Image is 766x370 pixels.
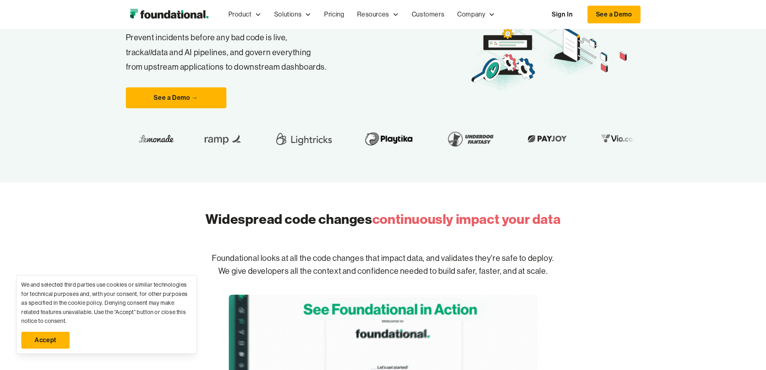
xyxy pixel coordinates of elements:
[451,1,501,28] div: Company
[126,6,212,23] img: Foundational Logo
[274,9,302,20] div: Solutions
[222,1,268,28] div: Product
[205,210,561,229] h2: Widespread code changes
[587,6,641,23] a: See a Demo
[268,1,318,28] div: Solutions
[544,6,581,23] a: Sign In
[144,47,152,57] em: all
[357,9,389,20] div: Resources
[126,239,641,291] p: Foundational looks at all the code changes that impact data, and validates they're safe to deploy...
[126,6,212,23] a: home
[199,128,247,150] img: Ramp
[21,280,192,325] div: We and selected third parties use cookies or similar technologies for technical purposes and, wit...
[228,9,252,20] div: Product
[372,211,561,227] span: continuously impact your data
[596,132,643,145] img: Vio.com
[523,132,571,145] img: Payjoy
[405,1,451,28] a: Customers
[318,1,351,28] a: Pricing
[273,128,334,150] img: Lightricks
[443,128,497,150] img: Underdog Fantasy
[351,1,405,28] div: Resources
[457,9,485,20] div: Company
[359,128,417,150] img: Playtika
[21,332,70,349] a: Accept
[126,87,226,108] a: See a Demo →
[726,331,766,370] iframe: Chat Widget
[138,132,173,145] img: Lemonade
[126,0,435,74] p: Prevent incidents before any bad code is live, track data and AI pipelines, and govern everything...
